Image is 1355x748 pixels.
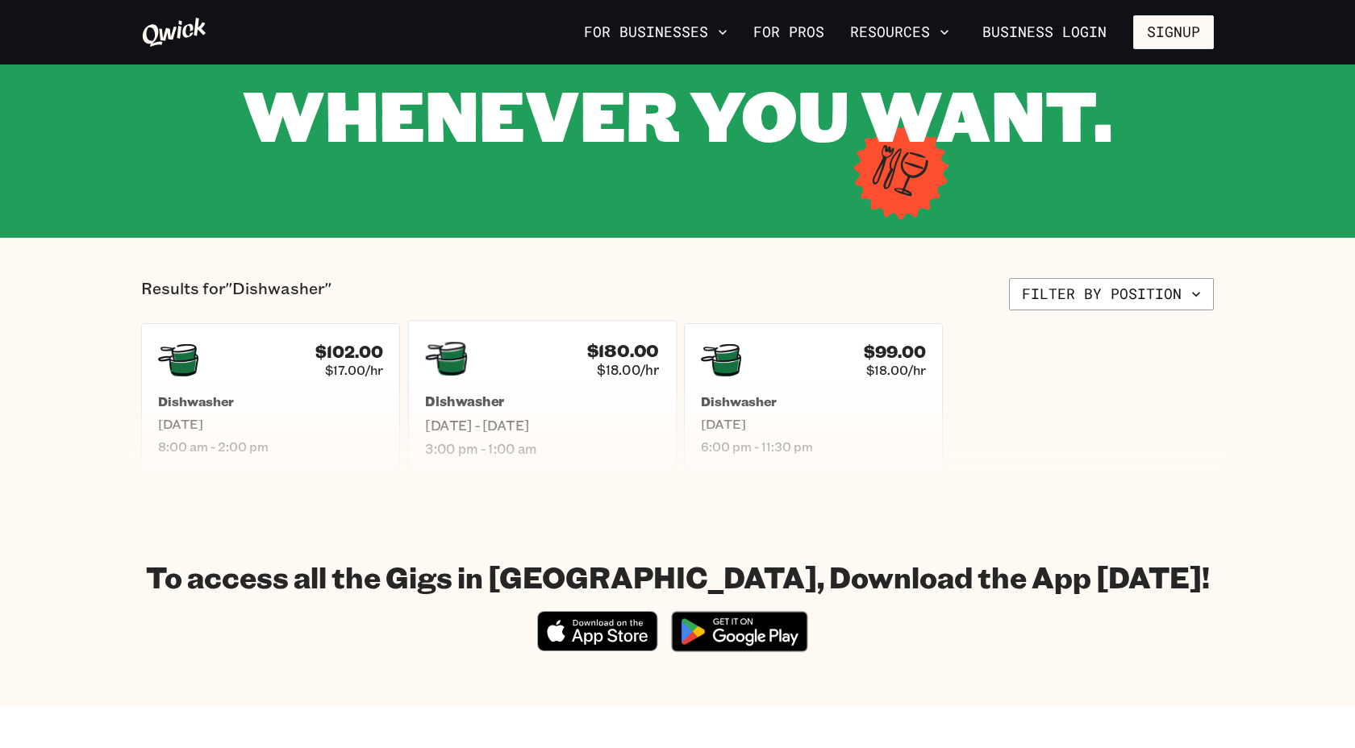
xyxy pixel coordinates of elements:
[844,19,956,46] button: Resources
[969,15,1120,49] a: Business Login
[158,393,383,409] h5: Dishwasher
[425,440,659,457] span: 3:00 pm - 1:00 am
[425,417,659,434] span: [DATE] - [DATE]
[141,278,331,310] p: Results for "Dishwasher"
[158,416,383,432] span: [DATE]
[577,19,734,46] button: For Businesses
[407,320,676,474] a: $180.00$18.00/hrDishwasher[DATE] - [DATE]3:00 pm - 1:00 am
[1133,15,1214,49] button: Signup
[864,342,926,362] h4: $99.00
[747,19,831,46] a: For Pros
[146,559,1210,595] h1: To access all the Gigs in [GEOGRAPHIC_DATA], Download the App [DATE]!
[701,438,926,455] span: 6:00 pm - 11:30 pm
[325,362,383,378] span: $17.00/hr
[158,438,383,455] span: 8:00 am - 2:00 pm
[701,393,926,409] h5: Dishwasher
[701,416,926,432] span: [DATE]
[586,340,658,361] h4: $180.00
[1009,278,1214,310] button: Filter by position
[866,362,926,378] span: $18.00/hr
[661,601,818,662] img: Get it on Google Play
[684,323,943,472] a: $99.00$18.00/hrDishwasher[DATE]6:00 pm - 11:30 pm
[315,342,383,362] h4: $102.00
[141,323,400,472] a: $102.00$17.00/hrDishwasher[DATE]8:00 am - 2:00 pm
[537,638,658,654] a: Download on the App Store
[597,361,659,378] span: $18.00/hr
[425,393,659,410] h5: Dishwasher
